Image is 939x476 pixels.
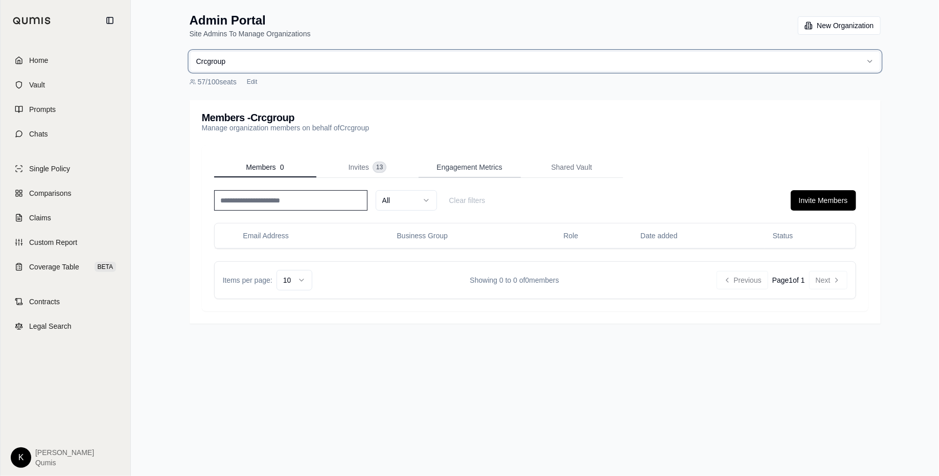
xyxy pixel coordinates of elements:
[246,162,284,172] div: 0
[7,231,124,254] a: Custom Report
[7,290,124,313] a: Contracts
[29,297,60,307] span: Contracts
[29,55,48,65] span: Home
[556,223,633,248] th: Role
[29,80,45,90] span: Vault
[202,112,370,123] h3: Members - Crcgroup
[388,223,555,248] th: Business Group
[632,223,765,248] th: Date added
[13,17,51,25] img: Qumis Logo
[7,98,124,121] a: Prompts
[102,12,118,29] button: Collapse sidebar
[437,162,502,172] span: Engagement Metrics
[791,190,856,211] button: Invite Members
[29,129,48,139] span: Chats
[312,275,717,285] div: Showing 0 to 0 of 0 members
[7,49,124,72] a: Home
[11,447,31,468] div: K
[7,123,124,145] a: Chats
[198,77,237,87] span: 57 / 100 seats
[7,315,124,337] a: Legal Search
[243,76,262,88] button: Edit
[7,182,124,205] a: Comparisons
[7,157,124,180] a: Single Policy
[29,188,71,198] span: Comparisons
[35,458,94,468] span: Qumis
[772,275,805,285] div: Page 1 of 1
[95,262,116,272] span: BETA
[29,104,56,115] span: Prompts
[798,16,880,35] button: New Organization
[29,321,72,331] span: Legal Search
[190,29,311,39] p: Site Admins To Manage Organizations
[7,74,124,96] a: Vault
[29,164,70,174] span: Single Policy
[29,213,51,223] span: Claims
[29,237,77,247] span: Custom Report
[190,12,311,29] h1: Admin Portal
[246,162,276,172] span: Members
[349,162,369,172] span: Invites
[35,447,94,458] span: [PERSON_NAME]
[7,256,124,278] a: Coverage TableBETA
[552,162,592,172] span: Shared Vault
[235,223,389,248] th: Email Address
[29,262,79,272] span: Coverage Table
[223,275,272,285] span: Items per page:
[373,162,386,172] span: 13
[202,123,370,133] p: Manage organization members on behalf of Crcgroup
[765,223,856,248] th: Status
[7,207,124,229] a: Claims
